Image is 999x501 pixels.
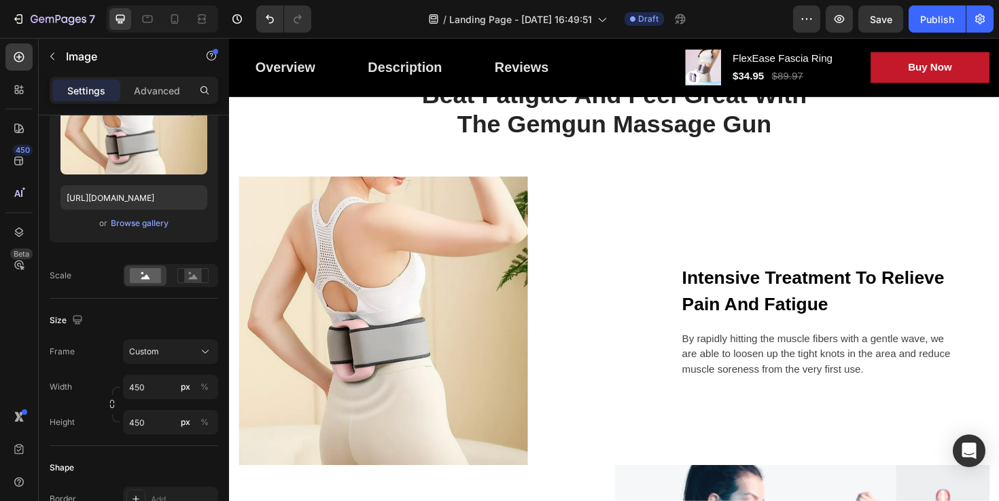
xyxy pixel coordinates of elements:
[181,416,190,428] div: px
[480,310,772,359] p: By rapidly hitting the muscle fibers with a gentle wave, we are able to loosen up the tight knots...
[66,48,181,64] p: Image
[177,379,194,395] button: %
[50,381,72,393] label: Width
[196,414,213,430] button: px
[67,83,105,98] p: Settings
[638,13,659,25] span: Draft
[196,379,213,395] button: px
[870,14,892,25] span: Save
[920,12,954,26] div: Publish
[13,145,33,155] div: 450
[129,346,159,358] span: Custom
[181,381,190,393] div: px
[89,11,95,27] p: 7
[123,375,218,399] input: px%
[123,410,218,434] input: px%
[50,346,75,358] label: Frame
[50,462,74,474] div: Shape
[953,434,985,467] div: Open Intercom Messenger
[443,12,446,26] span: /
[123,339,218,364] button: Custom
[10,248,33,259] div: Beta
[50,270,71,282] div: Scale
[200,416,209,428] div: %
[680,15,805,48] button: Buy Now
[110,217,169,230] button: Browse gallery
[111,217,169,229] div: Browse gallery
[480,240,772,297] p: Intensive Treatment To Relieve Pain And Fatigue
[60,185,207,210] input: https://example.com/image.jpg
[177,414,194,430] button: %
[50,312,86,330] div: Size
[60,89,207,174] img: preview-image
[719,23,765,39] div: Buy Now
[858,5,903,33] button: Save
[5,5,101,33] button: 7
[134,83,180,98] p: Advanced
[256,5,311,33] div: Undo/Redo
[909,5,966,33] button: Publish
[200,381,209,393] div: %
[10,147,316,452] img: Alt Image
[50,416,75,428] label: Height
[229,38,999,501] iframe: Design area
[195,45,620,107] p: Beat Fatigue And Feel Great With The Gemgun Massage Gun
[449,12,592,26] span: Landing Page - [DATE] 16:49:51
[99,215,107,231] span: or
